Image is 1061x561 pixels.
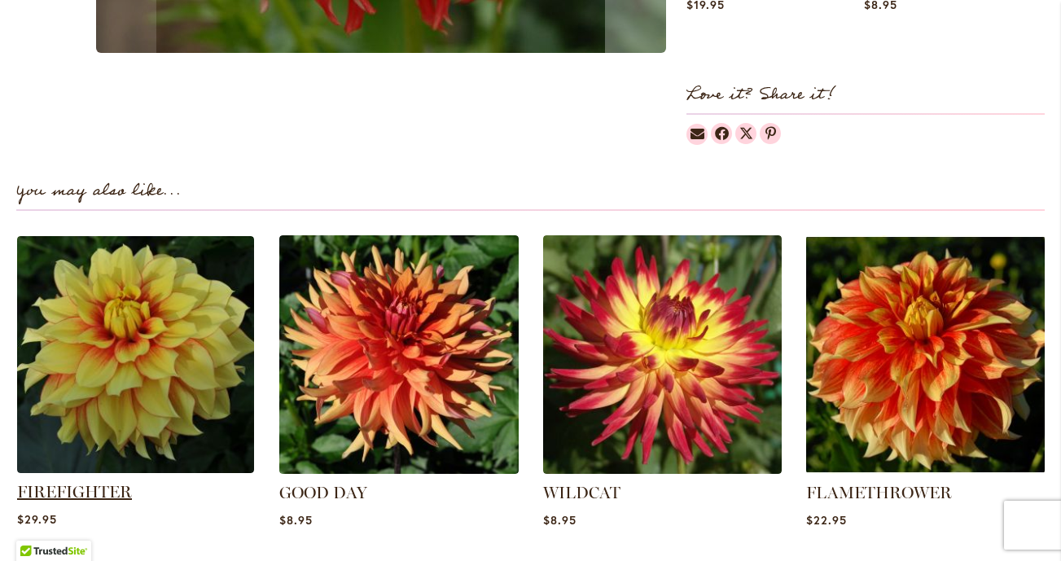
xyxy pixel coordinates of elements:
[16,178,182,204] strong: You may also like...
[12,503,58,549] iframe: Launch Accessibility Center
[760,123,781,144] a: Dahlias on Pinterest
[279,483,367,502] a: GOOD DAY
[543,512,577,528] span: $8.95
[17,236,254,473] img: FIREFIGHTER
[17,482,132,502] a: FIREFIGHTER
[279,512,313,528] span: $8.95
[543,235,782,474] img: WILDCAT
[279,235,518,474] img: GOOD DAY
[735,123,756,144] a: Dahlias on Twitter
[543,462,782,477] a: WILDCAT
[279,462,518,477] a: GOOD DAY
[17,461,254,476] a: FIREFIGHTER
[806,483,952,502] a: FLAMETHROWER
[686,81,835,108] strong: Love it? Share it!
[806,235,1045,474] img: FLAMETHROWER
[806,462,1045,477] a: FLAMETHROWER
[806,512,847,528] span: $22.95
[711,123,732,144] a: Dahlias on Facebook
[543,483,620,502] a: WILDCAT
